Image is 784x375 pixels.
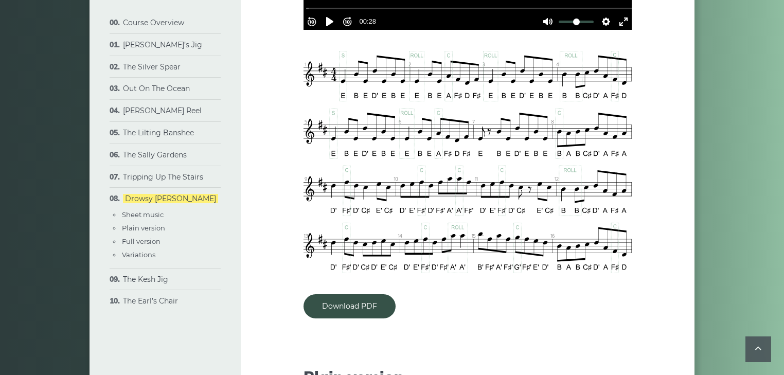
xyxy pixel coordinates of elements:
a: [PERSON_NAME] Reel [123,106,202,115]
a: Variations [122,251,155,259]
a: Tripping Up The Stairs [123,172,203,182]
a: Download PDF [304,294,396,318]
a: Full version [122,237,161,245]
a: Course Overview [123,18,184,27]
a: [PERSON_NAME]’s Jig [123,40,202,49]
a: The Silver Spear [123,62,181,72]
a: Sheet music [122,210,164,219]
a: The Earl’s Chair [123,296,178,306]
a: Plain version [122,224,165,232]
a: Out On The Ocean [123,84,190,93]
a: Drowsy [PERSON_NAME] [123,194,218,203]
a: The Sally Gardens [123,150,187,159]
a: The Kesh Jig [123,275,168,284]
a: The Lilting Banshee [123,128,194,137]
